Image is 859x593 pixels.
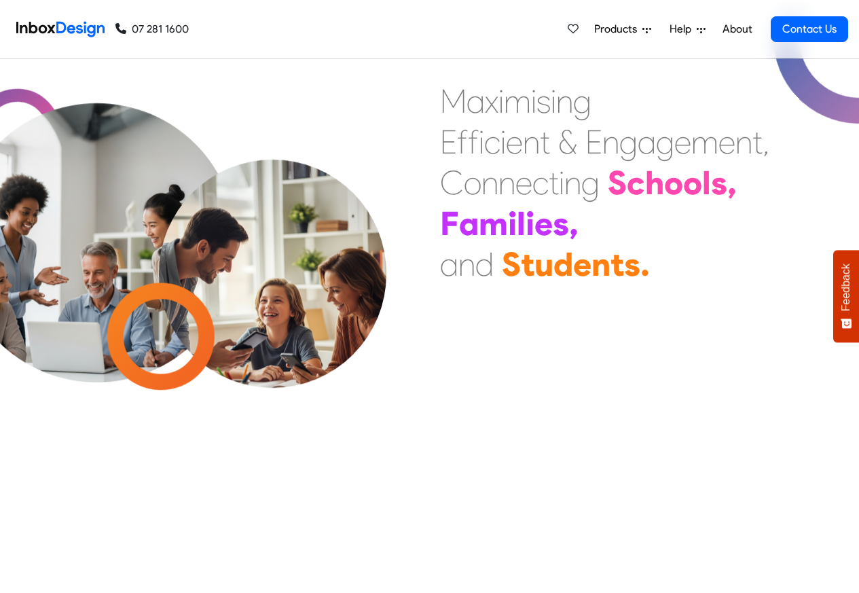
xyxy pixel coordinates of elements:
[594,21,642,37] span: Products
[534,244,553,285] div: u
[481,162,498,203] div: n
[589,16,657,43] a: Products
[581,162,600,203] div: g
[569,203,579,244] div: ,
[468,122,479,162] div: f
[475,244,494,285] div: d
[564,162,581,203] div: n
[558,122,577,162] div: &
[664,16,711,43] a: Help
[670,21,697,37] span: Help
[523,122,540,162] div: n
[727,162,737,203] div: ,
[457,122,468,162] div: f
[638,122,656,162] div: a
[645,162,664,203] div: h
[702,162,711,203] div: l
[484,122,500,162] div: c
[440,81,769,285] div: Maximising Efficient & Engagement, Connecting Schools, Families, and Students.
[536,81,551,122] div: s
[506,122,523,162] div: e
[640,244,650,285] div: .
[532,162,549,203] div: c
[556,81,573,122] div: n
[515,162,532,203] div: e
[521,244,534,285] div: t
[573,244,591,285] div: e
[534,203,553,244] div: e
[553,203,569,244] div: s
[591,244,610,285] div: n
[549,162,559,203] div: t
[500,122,506,162] div: i
[498,81,504,122] div: i
[619,122,638,162] div: g
[504,81,531,122] div: m
[508,203,517,244] div: i
[458,244,475,285] div: n
[602,122,619,162] div: n
[440,81,467,122] div: M
[559,162,564,203] div: i
[526,203,534,244] div: i
[585,122,602,162] div: E
[440,203,459,244] div: F
[683,162,702,203] div: o
[479,122,484,162] div: i
[440,162,464,203] div: C
[718,16,756,43] a: About
[664,162,683,203] div: o
[656,122,674,162] div: g
[627,162,645,203] div: c
[674,122,691,162] div: e
[771,16,848,42] a: Contact Us
[691,122,718,162] div: m
[752,122,763,162] div: t
[840,264,852,311] span: Feedback
[610,244,624,285] div: t
[718,122,735,162] div: e
[540,122,550,162] div: t
[440,244,458,285] div: a
[467,81,485,122] div: a
[517,203,526,244] div: l
[485,81,498,122] div: x
[440,122,457,162] div: E
[130,153,415,437] img: parents_with_child.png
[624,244,640,285] div: s
[551,81,556,122] div: i
[531,81,536,122] div: i
[763,122,769,162] div: ,
[502,244,521,285] div: S
[479,203,508,244] div: m
[833,250,859,342] button: Feedback - Show survey
[459,203,479,244] div: a
[608,162,627,203] div: S
[573,81,591,122] div: g
[711,162,727,203] div: s
[498,162,515,203] div: n
[553,244,573,285] div: d
[735,122,752,162] div: n
[115,21,189,37] a: 07 281 1600
[464,162,481,203] div: o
